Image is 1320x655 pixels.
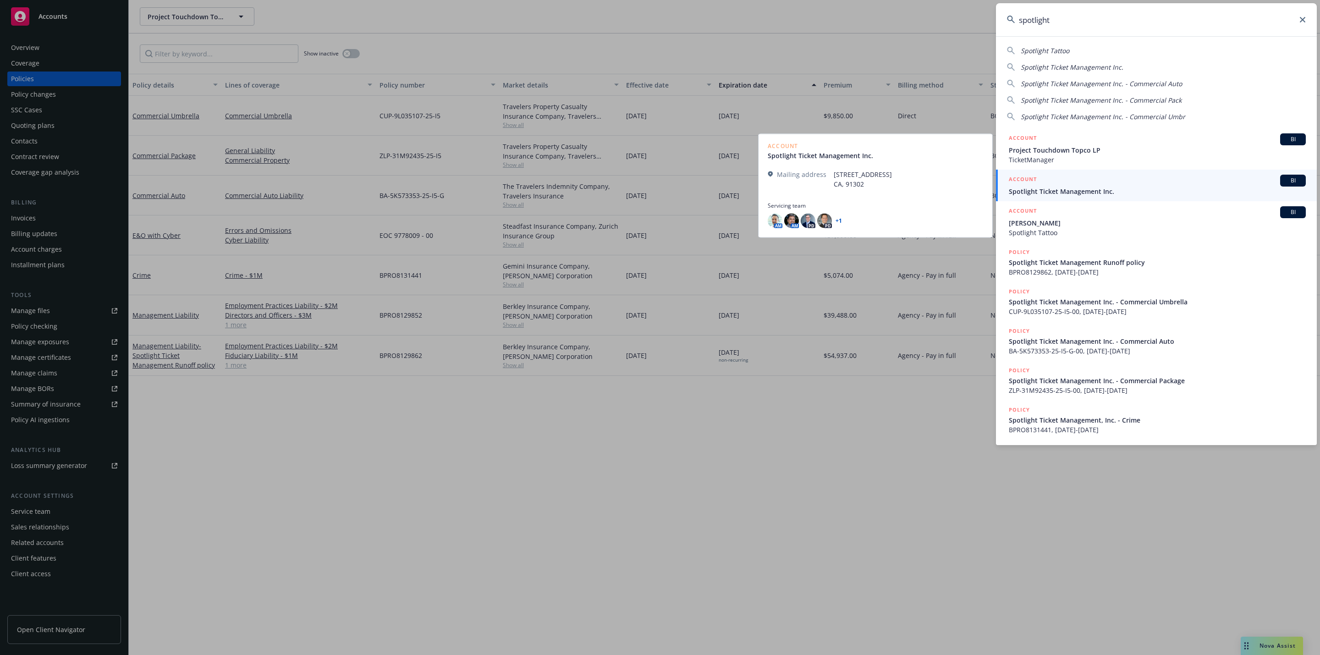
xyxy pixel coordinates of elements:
[996,361,1317,400] a: POLICYSpotlight Ticket Management Inc. - Commercial PackageZLP-31M92435-25-I5-00, [DATE]-[DATE]
[1021,46,1069,55] span: Spotlight Tattoo
[1021,96,1182,105] span: Spotlight Ticket Management Inc. - Commercial Pack
[996,321,1317,361] a: POLICYSpotlight Ticket Management Inc. - Commercial AutoBA-5K573353-25-I5-G-00, [DATE]-[DATE]
[996,201,1317,242] a: ACCOUNTBI[PERSON_NAME]Spotlight Tattoo
[1009,267,1306,277] span: BPRO8129862, [DATE]-[DATE]
[1009,366,1030,375] h5: POLICY
[1009,376,1306,385] span: Spotlight Ticket Management Inc. - Commercial Package
[996,400,1317,440] a: POLICYSpotlight Ticket Management, Inc. - CrimeBPRO8131441, [DATE]-[DATE]
[1009,145,1306,155] span: Project Touchdown Topco LP
[1009,297,1306,307] span: Spotlight Ticket Management Inc. - Commercial Umbrella
[1009,228,1306,237] span: Spotlight Tattoo
[1284,135,1302,143] span: BI
[1009,187,1306,196] span: Spotlight Ticket Management Inc.
[1009,133,1037,144] h5: ACCOUNT
[1021,79,1182,88] span: Spotlight Ticket Management Inc. - Commercial Auto
[1009,287,1030,296] h5: POLICY
[1009,248,1030,257] h5: POLICY
[1021,112,1185,121] span: Spotlight Ticket Management Inc. - Commercial Umbr
[996,3,1317,36] input: Search...
[1009,385,1306,395] span: ZLP-31M92435-25-I5-00, [DATE]-[DATE]
[1284,176,1302,185] span: BI
[1009,155,1306,165] span: TicketManager
[1009,405,1030,414] h5: POLICY
[996,242,1317,282] a: POLICYSpotlight Ticket Management Runoff policyBPRO8129862, [DATE]-[DATE]
[1284,208,1302,216] span: BI
[996,170,1317,201] a: ACCOUNTBISpotlight Ticket Management Inc.
[996,282,1317,321] a: POLICYSpotlight Ticket Management Inc. - Commercial UmbrellaCUP-9L035107-25-I5-00, [DATE]-[DATE]
[1009,175,1037,186] h5: ACCOUNT
[1009,218,1306,228] span: [PERSON_NAME]
[1009,336,1306,346] span: Spotlight Ticket Management Inc. - Commercial Auto
[1009,415,1306,425] span: Spotlight Ticket Management, Inc. - Crime
[1009,307,1306,316] span: CUP-9L035107-25-I5-00, [DATE]-[DATE]
[1009,206,1037,217] h5: ACCOUNT
[1009,346,1306,356] span: BA-5K573353-25-I5-G-00, [DATE]-[DATE]
[1009,326,1030,336] h5: POLICY
[1021,63,1123,72] span: Spotlight Ticket Management Inc.
[1009,258,1306,267] span: Spotlight Ticket Management Runoff policy
[996,128,1317,170] a: ACCOUNTBIProject Touchdown Topco LPTicketManager
[1009,425,1306,435] span: BPRO8131441, [DATE]-[DATE]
